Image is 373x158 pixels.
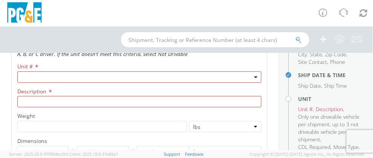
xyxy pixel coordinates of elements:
input: Shipment, Tracking or Reference Number (at least 4 chars) [121,32,309,47]
li: , [298,113,365,143]
span: Description [316,105,343,113]
span: Dimensions [17,137,47,144]
span: City [298,51,307,58]
input: Width [77,146,128,157]
span: Client: 2025.18.0-37e85b1 [69,151,118,157]
li: , [325,51,347,58]
span: Server: 2025.20.0-970904bc0f3 [9,151,68,157]
input: Length [17,146,69,157]
h4: Unit [298,96,367,102]
span: X [129,146,138,157]
span: Ship Time [324,82,347,89]
h4: Ship Date & Time [298,72,367,78]
li: , [316,105,344,113]
li: , [298,51,308,58]
span: Description [17,88,46,95]
span: Copyright © [DATE]-[DATE] Agistix Inc., All Rights Reserved [249,151,364,157]
input: Height [137,146,188,157]
span: Only one driveable vehicle per shipment, up to 3 not driveable vehicle per shipment [298,113,359,143]
span: Phone [330,58,345,65]
img: pge-logo-06675f144f4cfa6a6814.png [6,2,43,25]
li: , [298,105,314,113]
span: Move Type [333,143,359,150]
li: , [298,143,332,151]
span: Site Contact [298,58,327,65]
span: Weight [17,113,35,120]
span: Ship Date [298,82,321,89]
a: Support [164,151,180,157]
i: Drivable Instructions: Drivable is a unit that is roadworthy and can be driven over the road by a... [17,43,257,57]
span: Unit # [298,105,313,113]
li: , [298,58,328,66]
a: Feedback [185,151,204,157]
li: , [310,51,323,58]
span: Unit # [17,63,33,70]
span: State [310,51,322,58]
span: X [69,146,77,157]
li: , [333,143,360,151]
li: , [298,82,322,90]
span: CDL Required [298,143,330,150]
span: Zip Code [325,51,346,58]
